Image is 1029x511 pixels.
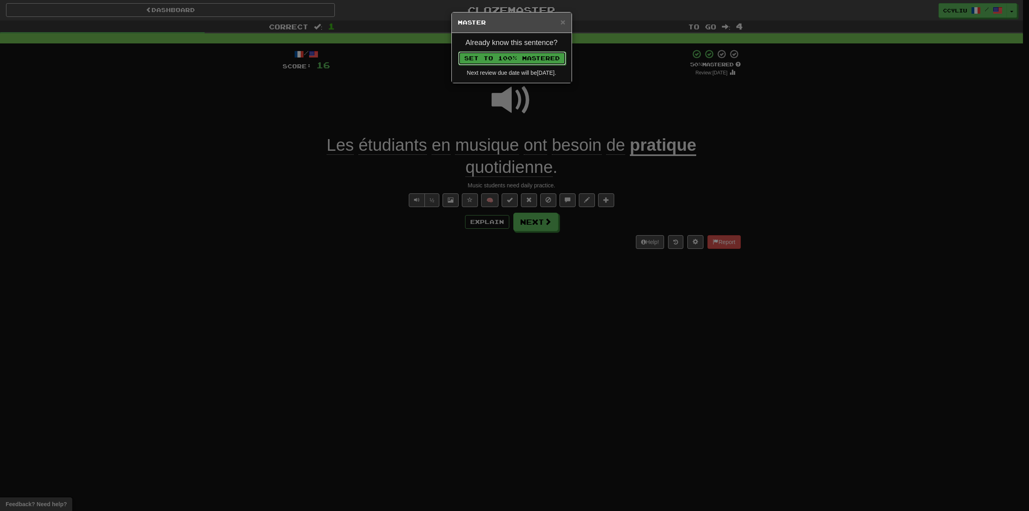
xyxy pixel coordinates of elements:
[458,39,566,47] h4: Already know this sentence?
[458,18,566,27] h5: Master
[458,69,566,77] div: Next review due date will be [DATE] .
[560,18,565,26] button: Close
[458,51,566,65] button: Set to 100% Mastered
[560,17,565,27] span: ×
